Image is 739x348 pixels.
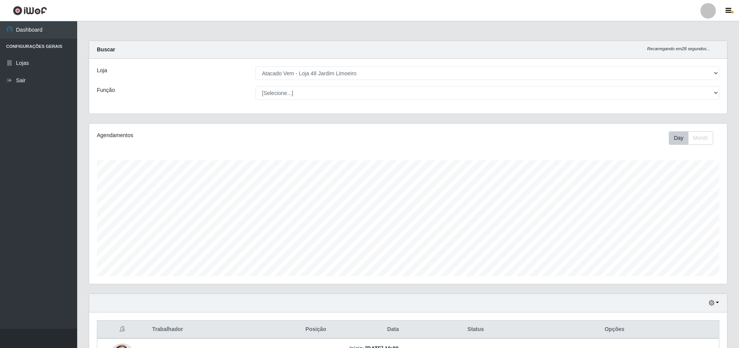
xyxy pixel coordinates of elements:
th: Status [441,321,510,339]
th: Opções [510,321,719,339]
button: Day [669,131,688,145]
img: CoreUI Logo [13,6,47,15]
div: Agendamentos [97,131,350,139]
button: Month [688,131,713,145]
th: Trabalhador [147,321,287,339]
label: Loja [97,66,107,75]
i: Recarregando em 28 segundos... [647,46,710,51]
th: Data [345,321,441,339]
label: Função [97,86,115,94]
strong: Buscar [97,46,115,53]
th: Posição [287,321,345,339]
div: First group [669,131,713,145]
div: Toolbar with button groups [669,131,719,145]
